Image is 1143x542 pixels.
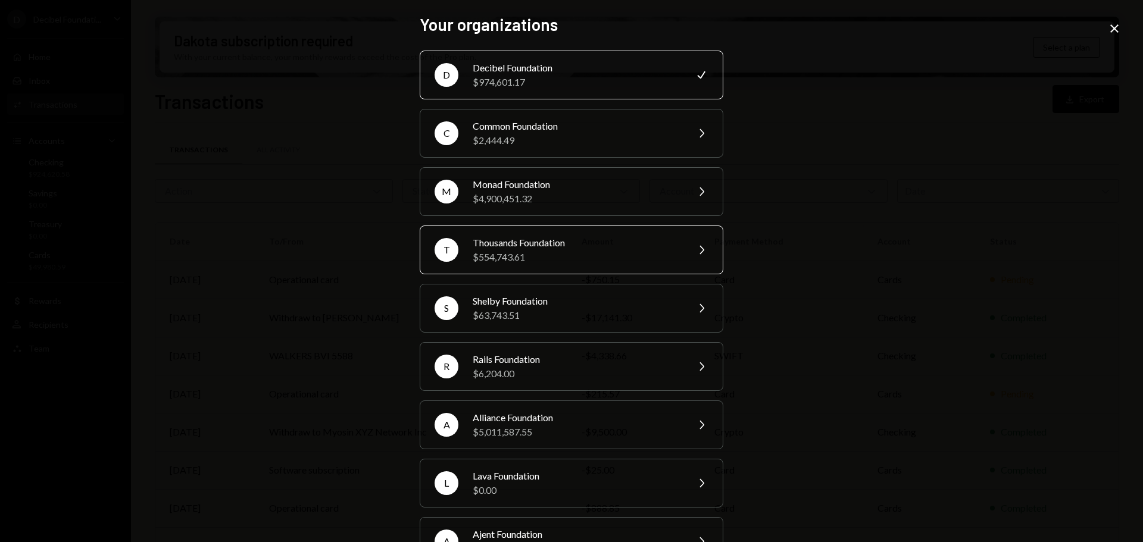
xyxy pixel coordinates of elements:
[435,355,458,378] div: R
[473,75,680,89] div: $974,601.17
[473,192,680,206] div: $4,900,451.32
[473,425,680,439] div: $5,011,587.55
[473,133,680,148] div: $2,444.49
[435,413,458,437] div: A
[435,180,458,203] div: M
[420,13,723,36] h2: Your organizations
[420,109,723,158] button: CCommon Foundation$2,444.49
[420,400,723,449] button: AAlliance Foundation$5,011,587.55
[435,63,458,87] div: D
[473,308,680,322] div: $63,743.51
[473,119,680,133] div: Common Foundation
[420,225,723,274] button: TThousands Foundation$554,743.61
[473,236,680,250] div: Thousands Foundation
[473,61,680,75] div: Decibel Foundation
[473,250,680,264] div: $554,743.61
[435,238,458,262] div: T
[473,411,680,425] div: Alliance Foundation
[435,121,458,145] div: C
[420,284,723,333] button: SShelby Foundation$63,743.51
[473,527,680,541] div: Ajent Foundation
[473,469,680,483] div: Lava Foundation
[420,459,723,507] button: LLava Foundation$0.00
[435,296,458,320] div: S
[473,483,680,497] div: $0.00
[473,294,680,308] div: Shelby Foundation
[420,342,723,391] button: RRails Foundation$6,204.00
[420,167,723,216] button: MMonad Foundation$4,900,451.32
[473,177,680,192] div: Monad Foundation
[420,51,723,99] button: DDecibel Foundation$974,601.17
[435,471,458,495] div: L
[473,352,680,366] div: Rails Foundation
[473,366,680,381] div: $6,204.00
